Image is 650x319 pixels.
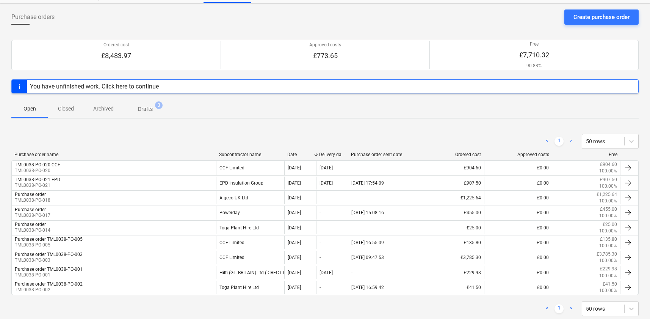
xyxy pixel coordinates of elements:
p: £455.00 [600,206,617,213]
p: TML0038-PO-005 [15,242,83,248]
p: Approved costs [309,42,341,48]
p: 100.00% [599,213,617,219]
p: TML0038-PO-001 [15,272,83,278]
p: TML0038-PO-020 [15,167,60,174]
p: £8,483.97 [101,51,131,60]
div: TML0038-PO-021 EPD [15,177,60,182]
div: - [351,225,352,231]
div: £455.00 [416,206,484,219]
div: [DATE] [288,210,301,215]
iframe: Chat Widget [612,283,650,319]
p: 100.00% [599,228,617,234]
div: £0.00 [484,191,552,204]
div: £229.98 [416,266,484,279]
div: £907.50 [416,177,484,190]
div: £1,225.64 [416,191,484,204]
div: Create purchase order [573,12,630,22]
p: Ordered cost [101,42,131,48]
p: £1,225.64 [597,191,617,198]
div: - [320,285,321,290]
div: [DATE] [320,270,333,275]
p: £7,710.32 [519,51,549,60]
p: Archived [93,105,114,113]
p: £41.50 [603,281,617,287]
div: £0.00 [484,221,552,234]
div: Toga Plant Hire Ltd [216,281,284,294]
div: [DATE] [288,180,301,186]
div: CCF Limited [216,251,284,264]
p: 90.88% [519,63,549,69]
div: Purchase order [15,207,46,212]
div: Approved costs [487,152,549,157]
div: £135.80 [416,236,484,249]
div: [DATE] 16:59:42 [351,285,384,290]
div: [DATE] [288,165,301,171]
p: 100.00% [599,243,617,249]
p: £3,785.30 [597,251,617,257]
div: [DATE] [288,225,301,231]
div: Algeco UK Ltd [216,191,284,204]
div: Purchase order TML0038-PO-005 [15,237,83,242]
div: Purchase order [15,222,46,227]
a: Page 1 is your current page [554,304,564,313]
div: Delivery date [319,152,345,157]
div: - [351,195,352,201]
p: TML0038-PO-021 [15,182,60,189]
div: You have unfinished work. Click here to continue [30,83,159,90]
div: £0.00 [484,236,552,249]
a: Previous page [542,304,551,313]
span: Purchase orders [11,13,55,22]
div: £41.50 [416,281,484,294]
div: £3,785.30 [416,251,484,264]
div: - [320,240,321,245]
div: [DATE] 15:08:16 [351,210,384,215]
p: 100.00% [599,273,617,279]
div: Date [287,152,313,157]
div: - [351,165,352,171]
p: £25.00 [603,221,617,228]
p: TML0038-PO-014 [15,227,50,234]
div: [DATE] [288,240,301,245]
div: [DATE] [288,195,301,201]
a: Previous page [542,137,551,146]
div: [DATE] [288,255,301,260]
div: Ordered cost [419,152,481,157]
p: Open [20,105,39,113]
div: £25.00 [416,221,484,234]
div: Purchase order [15,192,46,197]
p: £904.60 [600,161,617,168]
div: Subcontractor name [219,152,281,157]
div: [DATE] [320,165,333,171]
p: TML0038-PO-018 [15,197,50,204]
div: Toga Plant Hire Ltd [216,221,284,234]
div: £0.00 [484,266,552,279]
div: [DATE] 16:55:09 [351,240,384,245]
div: £0.00 [484,206,552,219]
p: Closed [57,105,75,113]
p: 100.00% [599,257,617,264]
div: - [320,210,321,215]
div: [DATE] 17:54:09 [351,180,384,186]
div: - [320,225,321,231]
div: £0.00 [484,161,552,174]
div: TML0038-PO-020 CCF [15,162,60,167]
span: 3 [155,101,163,109]
p: 100.00% [599,198,617,204]
p: Free [519,41,549,47]
a: Next page [567,137,576,146]
div: Free [555,152,617,157]
div: £904.60 [416,161,484,174]
div: Purchase order TML0038-PO-001 [15,267,83,272]
p: £773.65 [309,51,341,60]
div: - [320,255,321,260]
div: [DATE] [288,270,301,275]
div: £0.00 [484,251,552,264]
div: Purchase order TML0038-PO-003 [15,252,83,257]
a: Next page [567,304,576,313]
div: [DATE] [288,285,301,290]
div: [DATE] [320,180,333,186]
a: Page 1 is your current page [554,137,564,146]
div: [DATE] 09:47:53 [351,255,384,260]
p: £135.80 [600,236,617,243]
